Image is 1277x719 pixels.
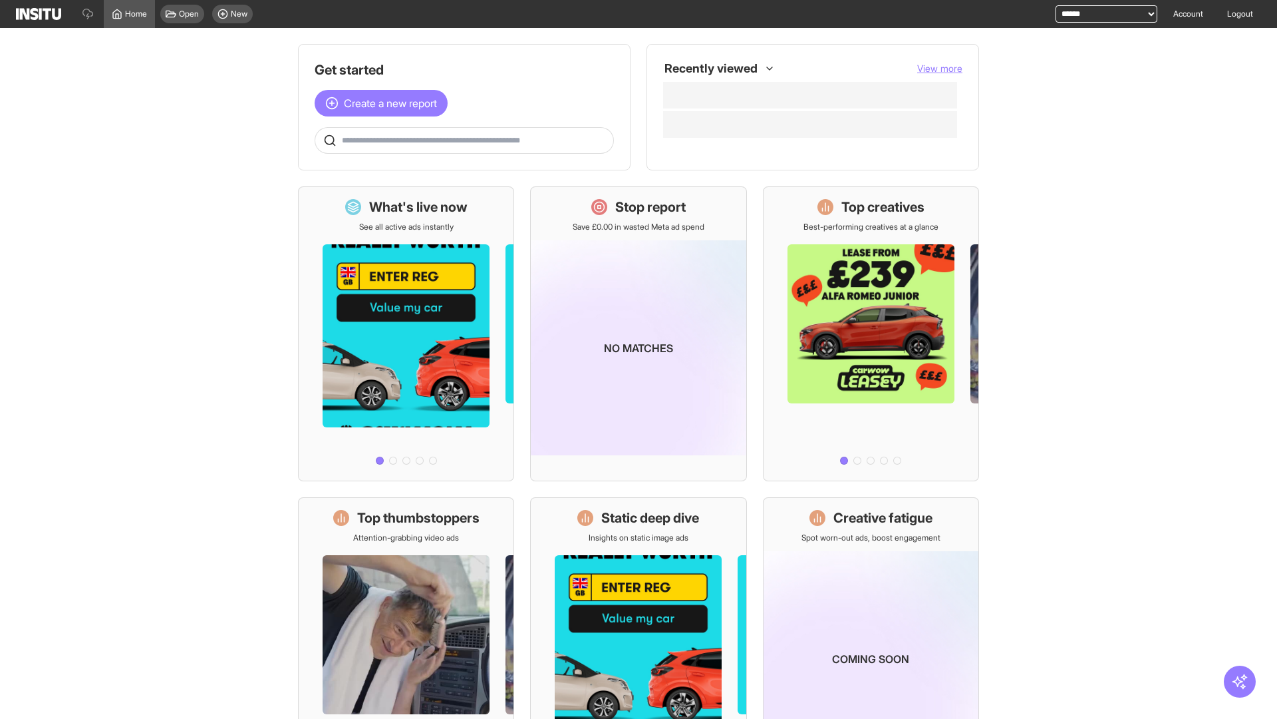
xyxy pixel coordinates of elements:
[615,198,686,216] h1: Stop report
[125,9,147,19] span: Home
[589,533,688,543] p: Insights on static image ads
[357,509,480,527] h1: Top thumbstoppers
[763,186,979,481] a: Top creativesBest-performing creatives at a glance
[315,90,448,117] button: Create a new report
[353,533,459,543] p: Attention-grabbing video ads
[359,222,454,232] p: See all active ads instantly
[530,186,746,481] a: Stop reportSave £0.00 in wasted Meta ad spendNo matches
[344,95,437,111] span: Create a new report
[531,240,746,455] img: coming-soon-gradient_kfitwp.png
[601,509,699,527] h1: Static deep dive
[841,198,924,216] h1: Top creatives
[179,9,199,19] span: Open
[231,9,247,19] span: New
[803,222,938,232] p: Best-performing creatives at a glance
[917,62,962,75] button: View more
[604,340,673,356] p: No matches
[573,222,704,232] p: Save £0.00 in wasted Meta ad spend
[917,63,962,74] span: View more
[369,198,468,216] h1: What's live now
[16,8,61,20] img: Logo
[315,61,614,79] h1: Get started
[298,186,514,481] a: What's live nowSee all active ads instantly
